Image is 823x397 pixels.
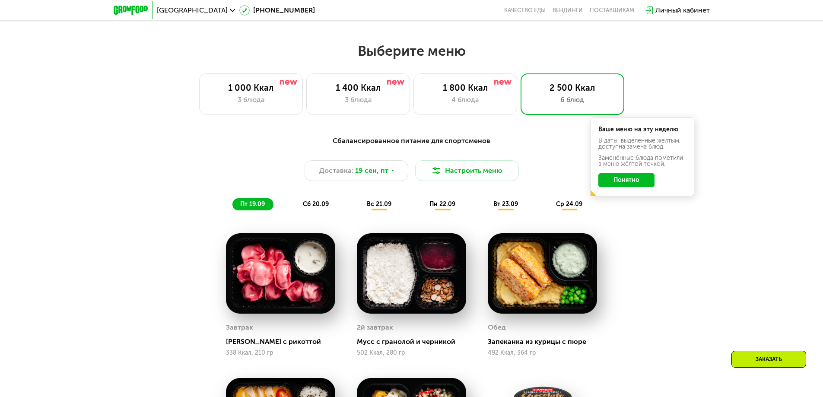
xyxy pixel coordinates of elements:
span: сб 20.09 [303,200,329,208]
div: Заказать [731,351,806,368]
div: Ваше меню на эту неделю [598,127,686,133]
div: [PERSON_NAME] с рикоттой [226,337,342,346]
div: 492 Ккал, 364 гр [488,349,597,356]
div: Завтрак [226,321,253,334]
div: Заменённые блюда пометили в меню жёлтой точкой. [598,155,686,167]
div: 2 500 Ккал [530,83,615,93]
a: [PHONE_NUMBER] [239,5,315,16]
span: вс 21.09 [367,200,391,208]
span: вт 23.09 [493,200,518,208]
div: Мусс с гранолой и черникой [357,337,473,346]
div: Сбалансированное питание для спортсменов [156,136,667,146]
div: 3 блюда [208,95,294,105]
div: 338 Ккал, 210 гр [226,349,335,356]
div: В даты, выделенные желтым, доступна замена блюд. [598,138,686,150]
div: 4 блюда [423,95,508,105]
div: поставщикам [590,7,634,14]
a: Качество еды [504,7,546,14]
div: 1 000 Ккал [208,83,294,93]
div: Обед [488,321,506,334]
span: пн 22.09 [429,200,455,208]
span: 19 сен, пт [355,165,388,176]
span: ср 24.09 [556,200,582,208]
div: Личный кабинет [655,5,710,16]
span: Доставка: [319,165,353,176]
div: 6 блюд [530,95,615,105]
div: 502 Ккал, 280 гр [357,349,466,356]
div: 1 400 Ккал [315,83,401,93]
div: 1 800 Ккал [423,83,508,93]
div: 3 блюда [315,95,401,105]
span: пт 19.09 [240,200,265,208]
button: Настроить меню [415,160,519,181]
h2: Выберите меню [28,42,795,60]
div: 2й завтрак [357,321,393,334]
span: [GEOGRAPHIC_DATA] [157,7,228,14]
div: Запеканка из курицы с пюре [488,337,604,346]
button: Понятно [598,173,655,187]
a: Вендинги [553,7,583,14]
